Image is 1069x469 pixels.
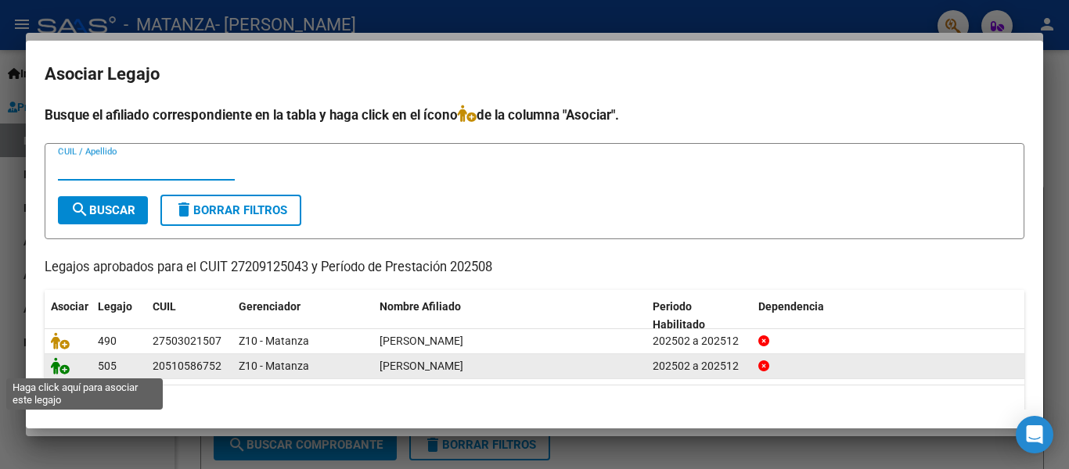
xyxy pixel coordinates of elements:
span: BEITIA URIEL AGUSTIN [380,360,463,372]
div: 202502 a 202512 [653,357,746,375]
span: Periodo Habilitado [653,300,705,331]
span: Borrar Filtros [175,203,287,217]
div: 2 registros [45,385,1024,424]
p: Legajos aprobados para el CUIT 27209125043 y Período de Prestación 202508 [45,258,1024,277]
mat-icon: search [70,200,89,219]
span: CUIL [153,300,176,313]
span: Dependencia [758,300,824,313]
datatable-header-cell: Legajo [92,290,146,342]
datatable-header-cell: CUIL [146,290,232,342]
span: Legajo [98,300,132,313]
h2: Asociar Legajo [45,59,1024,89]
datatable-header-cell: Dependencia [752,290,1025,342]
mat-icon: delete [175,200,193,219]
span: Buscar [70,203,135,217]
span: Z10 - Matanza [239,360,309,372]
datatable-header-cell: Gerenciador [232,290,373,342]
datatable-header-cell: Asociar [45,290,92,342]
button: Borrar Filtros [160,195,301,226]
div: Open Intercom Messenger [1016,416,1053,453]
span: 505 [98,360,117,372]
div: 20510586752 [153,357,221,375]
div: 27503021507 [153,332,221,350]
span: Gerenciador [239,300,301,313]
span: 490 [98,335,117,347]
button: Buscar [58,196,148,224]
h4: Busque el afiliado correspondiente en la tabla y haga click en el ícono de la columna "Asociar". [45,105,1024,125]
span: Nombre Afiliado [380,300,461,313]
span: PEÑA BENNASAR SOFIA AIME [380,335,463,347]
datatable-header-cell: Nombre Afiliado [373,290,646,342]
span: Z10 - Matanza [239,335,309,347]
div: 202502 a 202512 [653,332,746,350]
span: Asociar [51,300,88,313]
datatable-header-cell: Periodo Habilitado [646,290,752,342]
